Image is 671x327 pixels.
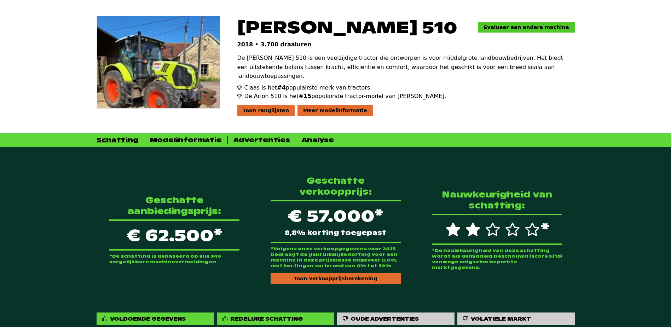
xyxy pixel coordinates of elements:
span: #4 [277,84,286,91]
div: Redelijke schatting [217,312,334,325]
p: Nauwkeurigheid van schatting: [432,189,562,211]
div: Meer modelinformatie [297,105,373,116]
div: Voldoende gegevens [110,315,186,322]
p: *Volgens onze verkoopgegevens voor 2025 bedraagt de gebruikelijke korting voor een machine in dez... [271,246,401,269]
p: *De schatting is gebaseerd op alle 346 vergelijkbare machinevermeldingen [109,253,239,265]
img: Claas Arion 510 CIS [97,16,220,108]
div: € 57.000* [271,200,401,243]
div: Schatting [97,136,138,144]
div: Modelinformatie [150,136,222,144]
div: Volatiele markt [457,312,575,325]
div: Toon verkoopprijsberekening [271,273,401,284]
span: De Arion 510 is het populairste tractor-model van [PERSON_NAME]. [244,92,446,101]
span: 8,8% korting toegepast [285,230,387,236]
div: Oude advertenties [351,315,419,322]
div: Toon ranglijsten [237,105,295,116]
span: #15 [299,93,311,99]
div: Voldoende gegevens [97,312,214,325]
div: Oude advertenties [337,312,455,325]
p: Geschatte aanbiedingsprijs: [109,195,239,217]
a: Evalueer een andere machine [478,22,575,33]
p: 2018 • 3.700 draaiuren [237,41,575,48]
div: Redelijke schatting [230,315,303,322]
div: Volatiele markt [471,315,531,322]
span: [PERSON_NAME] 510 [237,16,457,38]
p: *De nauwkeurigheid van deze schatting wordt als gemiddeld beschouwd (score 5/10) vanwege enigszin... [432,248,562,270]
div: Analyse [302,136,334,144]
p: € 62.500* [109,219,239,251]
div: Advertenties [233,136,290,144]
p: Geschatte verkoopprijs: [271,175,401,197]
p: De [PERSON_NAME] 510 is een veelzijdige tractor die ontworpen is voor middelgrote landbouwbedrijv... [237,53,575,81]
span: Claas is het populairste merk van tractors. [244,84,372,92]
